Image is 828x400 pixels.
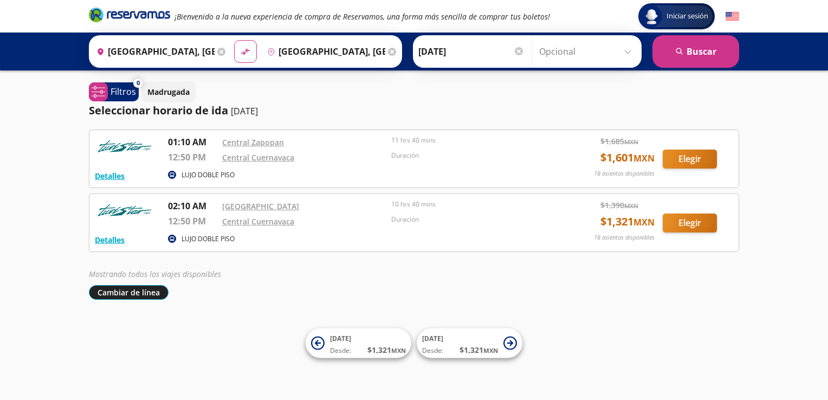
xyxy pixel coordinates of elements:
p: Duración [391,151,555,160]
span: $ 1,321 [367,344,406,356]
em: ¡Bienvenido a la nueva experiencia de compra de Reservamos, una forma más sencilla de comprar tus... [174,11,550,22]
input: Buscar Destino [263,38,385,65]
p: 01:10 AM [168,136,217,149]
p: 18 asientos disponibles [594,169,655,178]
span: Desde: [422,346,443,356]
img: RESERVAMOS [95,136,154,157]
span: $ 1,390 [600,199,638,211]
p: Filtros [111,85,136,98]
button: Elegir [663,214,717,233]
p: Seleccionar horario de ida [89,102,228,119]
small: MXN [624,138,638,146]
p: 12:50 PM [168,151,217,164]
a: Central Cuernavaca [222,216,294,227]
small: MXN [391,346,406,354]
p: 18 asientos disponibles [594,233,655,242]
button: Madrugada [141,81,196,102]
button: Buscar [652,35,739,68]
p: 12:50 PM [168,215,217,228]
em: Mostrando todos los viajes disponibles [89,269,221,279]
input: Buscar Origen [92,38,215,65]
button: Detalles [95,170,125,182]
button: [DATE]Desde:$1,321MXN [306,328,411,358]
span: Desde: [330,346,351,356]
a: Brand Logo [89,7,170,26]
span: $ 1,321 [600,214,655,230]
button: 0Filtros [89,82,139,101]
button: Detalles [95,234,125,246]
input: Elegir Fecha [418,38,525,65]
button: [DATE]Desde:$1,321MXN [417,328,522,358]
button: Elegir [663,150,717,169]
small: MXN [483,346,498,354]
small: MXN [624,202,638,210]
span: [DATE] [422,334,443,343]
span: Iniciar sesión [662,11,713,22]
a: Central Zapopan [222,137,284,147]
p: LUJO DOBLE PISO [182,234,235,244]
p: 10 hrs 40 mins [391,199,555,209]
p: LUJO DOBLE PISO [182,170,235,180]
i: Brand Logo [89,7,170,23]
img: RESERVAMOS [95,199,154,221]
small: MXN [633,152,655,164]
small: MXN [633,216,655,228]
p: [DATE] [231,105,258,118]
a: [GEOGRAPHIC_DATA] [222,201,299,211]
p: Madrugada [147,86,190,98]
span: $ 1,601 [600,150,655,166]
span: 0 [137,79,140,88]
span: $ 1,321 [460,344,498,356]
span: [DATE] [330,334,351,343]
p: 02:10 AM [168,199,217,212]
button: English [726,10,739,23]
p: 11 hrs 40 mins [391,136,555,145]
span: $ 1,685 [600,136,638,147]
input: Opcional [539,38,636,65]
a: Central Cuernavaca [222,152,294,163]
button: Cambiar de línea [89,285,169,300]
p: Duración [391,215,555,224]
